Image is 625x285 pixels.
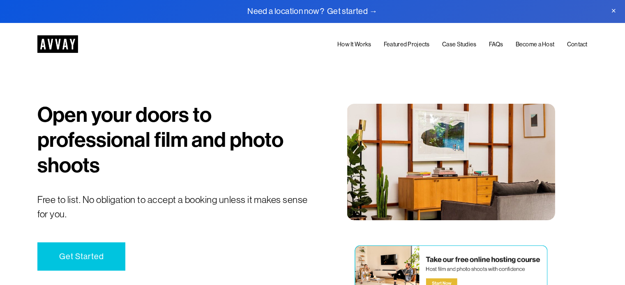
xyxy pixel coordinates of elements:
[384,40,430,50] a: Featured Projects
[442,40,476,50] a: Case Studies
[37,242,125,271] a: Get Started
[567,40,588,50] a: Contact
[37,193,310,221] p: Free to list. No obligation to accept a booking unless it makes sense for you.
[516,40,555,50] a: Become a Host
[489,40,503,50] a: FAQs
[337,40,371,50] a: How It Works
[37,103,310,178] h1: Open your doors to professional film and photo shoots
[37,35,78,53] img: AVVAY - The First Nationwide Location Scouting Co.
